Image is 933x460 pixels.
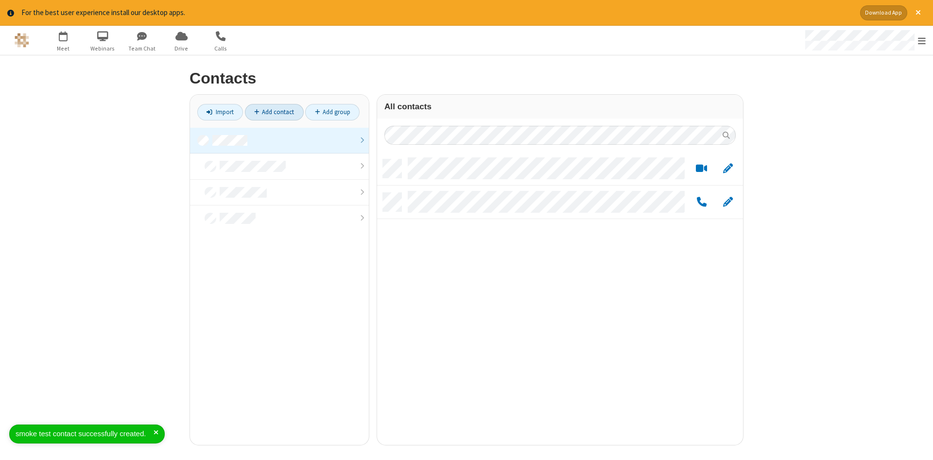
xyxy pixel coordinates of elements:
div: For the best user experience install our desktop apps. [21,7,853,18]
span: Team Chat [124,44,160,53]
button: Close alert [911,5,926,20]
div: grid [377,152,743,445]
button: Edit [718,196,737,208]
button: Download App [860,5,907,20]
span: Drive [163,44,200,53]
h2: Contacts [190,70,743,87]
span: Webinars [85,44,121,53]
a: Import [197,104,243,120]
button: Logo [3,26,40,55]
h3: All contacts [384,102,736,111]
span: Meet [45,44,82,53]
button: Start a video meeting [692,162,711,174]
a: Add contact [245,104,304,120]
span: Calls [203,44,239,53]
a: Add group [305,104,360,120]
div: smoke test contact successfully created. [16,428,154,440]
button: Edit [718,162,737,174]
img: QA Selenium DO NOT DELETE OR CHANGE [15,33,29,48]
button: Call by phone [692,196,711,208]
div: Open menu [796,26,933,55]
